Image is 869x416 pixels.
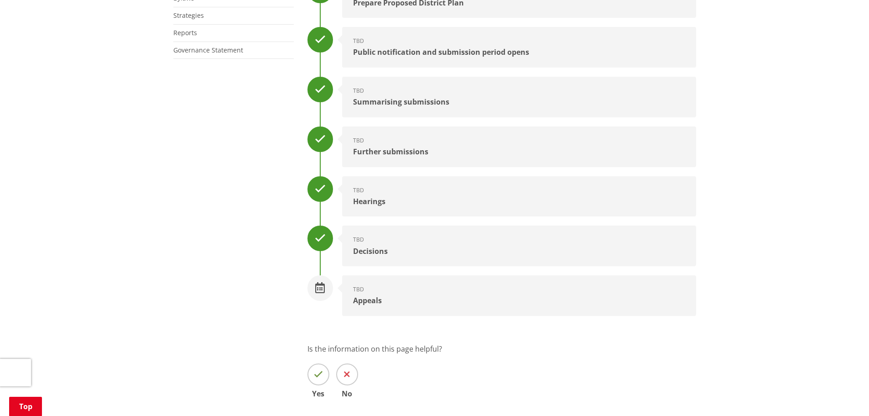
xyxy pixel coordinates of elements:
[827,378,860,411] iframe: Messenger Launcher
[173,11,204,20] a: Strategies
[353,148,685,156] div: Further submissions
[307,226,333,251] div: Done
[9,397,42,416] a: Top
[353,297,685,305] div: Appeals
[307,275,333,301] div: In Progress
[307,77,333,102] div: Done
[353,187,685,193] div: TBD
[353,98,685,106] div: Summarising submissions
[353,48,685,57] div: Public notification and submission period opens
[173,46,243,54] a: Governance Statement
[307,176,333,202] div: Done
[173,28,197,37] a: Reports
[307,126,333,152] div: Done
[307,390,329,397] span: Yes
[353,198,685,206] div: Hearings
[336,390,358,397] span: No
[353,237,685,242] div: TBD
[307,27,333,53] div: Done
[307,343,696,354] p: Is the information on this page helpful?
[353,88,685,94] div: TBD
[353,137,685,143] div: TBD
[353,247,685,256] div: Decisions
[353,286,685,292] div: TBD
[353,38,685,44] div: TBD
